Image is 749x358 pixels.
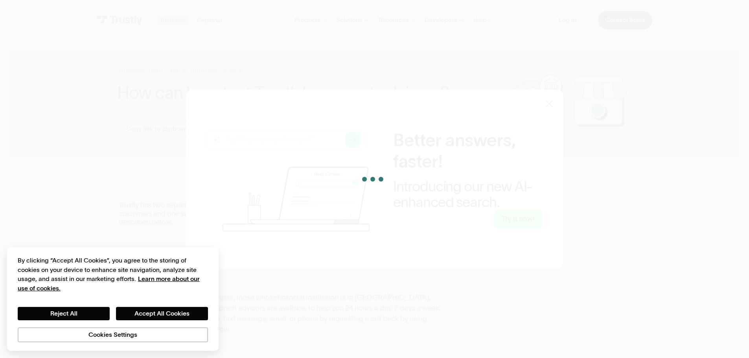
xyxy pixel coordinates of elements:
div: Cookie banner [7,247,219,351]
button: Reject All [18,307,110,320]
div: Privacy [18,256,208,342]
button: Cookies Settings [18,327,208,342]
div: By clicking “Accept All Cookies”, you agree to the storing of cookies on your device to enhance s... [18,256,208,293]
button: Accept All Cookies [116,307,208,320]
